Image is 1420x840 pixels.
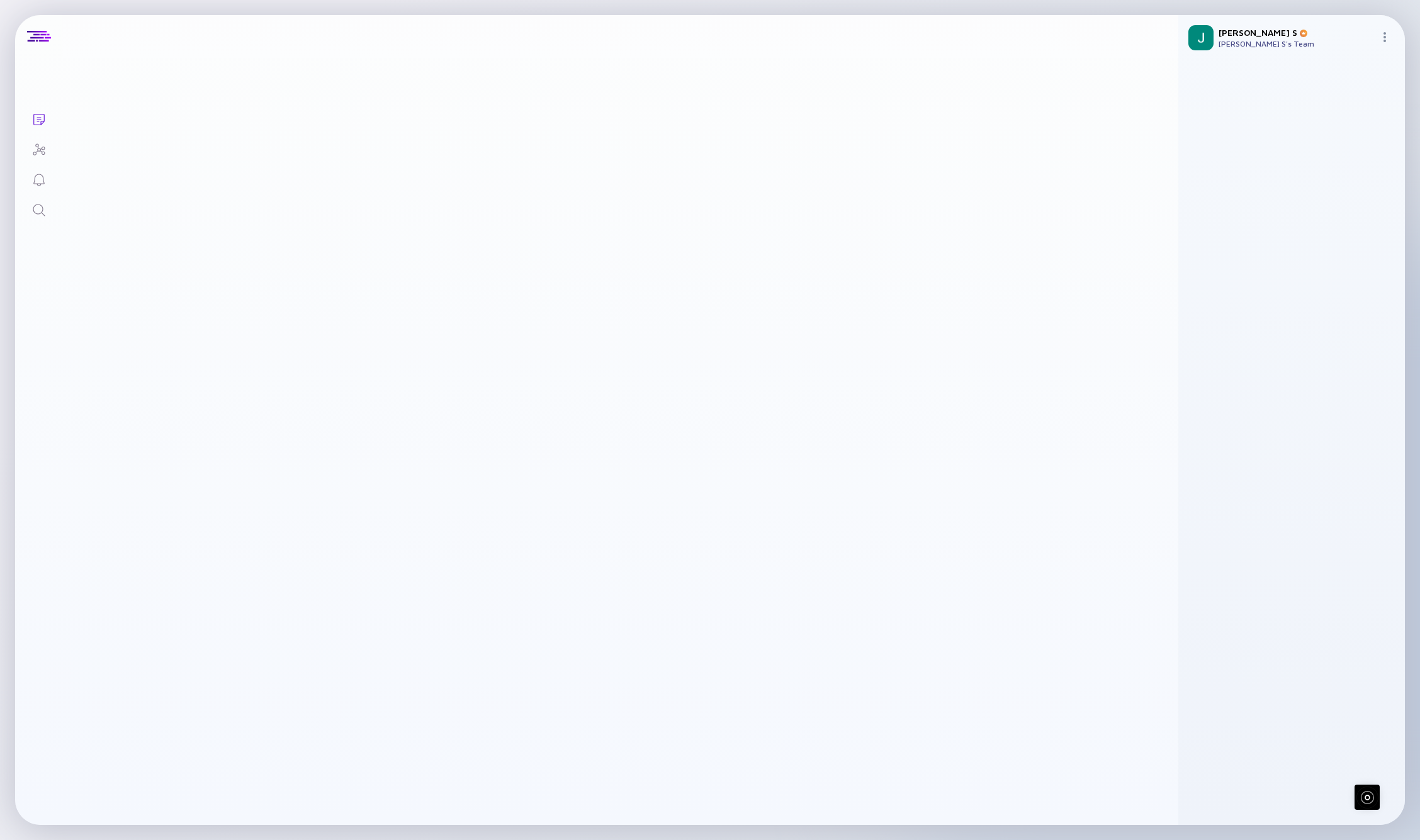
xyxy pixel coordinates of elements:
[15,164,62,194] a: Reminders
[15,103,62,133] a: Lists
[15,194,62,224] a: Search
[1219,27,1375,38] div: [PERSON_NAME] S
[1188,25,1214,50] img: Jon Profile Picture
[15,133,62,164] a: Investor Map
[1219,39,1375,48] div: [PERSON_NAME] S's Team
[1380,32,1390,42] img: Menu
